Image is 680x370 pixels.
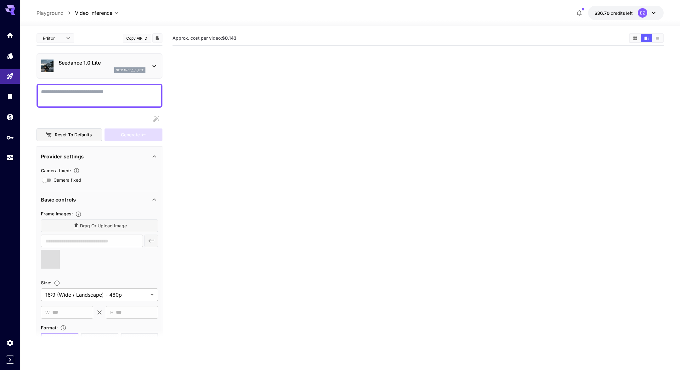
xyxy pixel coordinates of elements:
span: 16:9 (Wide / Landscape) - 480p [45,291,148,299]
span: Camera fixed : [41,168,71,173]
div: Home [6,31,14,39]
span: Approx. cost per video: [173,35,236,41]
button: Show videos in list view [652,34,663,42]
button: Expand sidebar [6,356,14,364]
button: Adjust the dimensions of the generated image by specifying its width and height in pixels, or sel... [51,280,63,286]
span: Camera fixed [54,177,81,183]
button: Reset to defaults [37,128,102,141]
span: H [110,309,113,316]
button: Choose the file format for the output video. [58,325,69,331]
span: Frame Images : [41,211,73,216]
div: Playground [6,72,14,80]
div: EZ [638,8,647,18]
button: Copy AIR ID [123,34,151,43]
div: API Keys [6,134,14,141]
div: Show videos in grid viewShow videos in video viewShow videos in list view [629,33,664,43]
button: Upload frame images. [73,211,84,217]
nav: breadcrumb [37,9,75,17]
div: Wallet [6,113,14,121]
button: $36.7014EZ [588,6,664,20]
span: W [45,309,50,316]
button: Show videos in grid view [630,34,641,42]
div: Library [6,93,14,100]
div: $36.7014 [594,10,633,16]
span: Format : [41,325,58,330]
div: Basic controls [41,192,158,207]
span: Editor [43,35,62,42]
p: Basic controls [41,196,76,203]
a: Playground [37,9,64,17]
div: Seedance 1.0 Liteseedance_1_0_lite [41,56,158,76]
div: Usage [6,154,14,162]
div: Models [6,52,14,60]
span: Size : [41,280,51,285]
button: Show videos in video view [641,34,652,42]
div: Settings [6,339,14,347]
b: $0.143 [222,35,236,41]
button: Add to library [155,34,160,42]
p: Provider settings [41,153,84,160]
p: Seedance 1.0 Lite [59,59,145,66]
div: Provider settings [41,149,158,164]
span: credits left [611,10,633,16]
span: $36.70 [594,10,611,16]
p: seedance_1_0_lite [116,68,144,72]
span: Video Inference [75,9,112,17]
